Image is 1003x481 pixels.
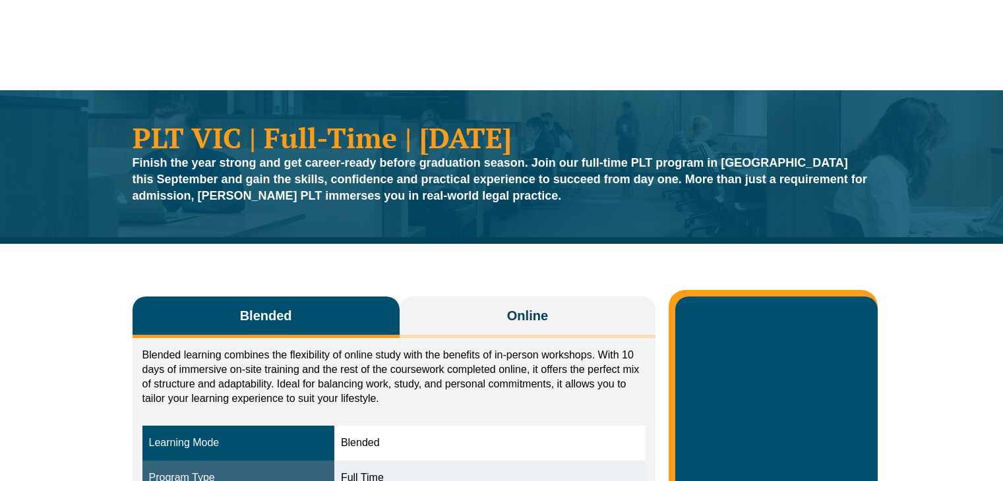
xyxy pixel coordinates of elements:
h1: PLT VIC | Full-Time | [DATE] [133,123,871,152]
div: Blended [341,436,639,451]
strong: Finish the year strong and get career-ready before graduation season. Join our full-time PLT prog... [133,156,867,202]
p: Blended learning combines the flexibility of online study with the benefits of in-person workshop... [142,348,646,406]
div: Learning Mode [149,436,328,451]
span: Blended [240,306,292,325]
span: Online [507,306,548,325]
